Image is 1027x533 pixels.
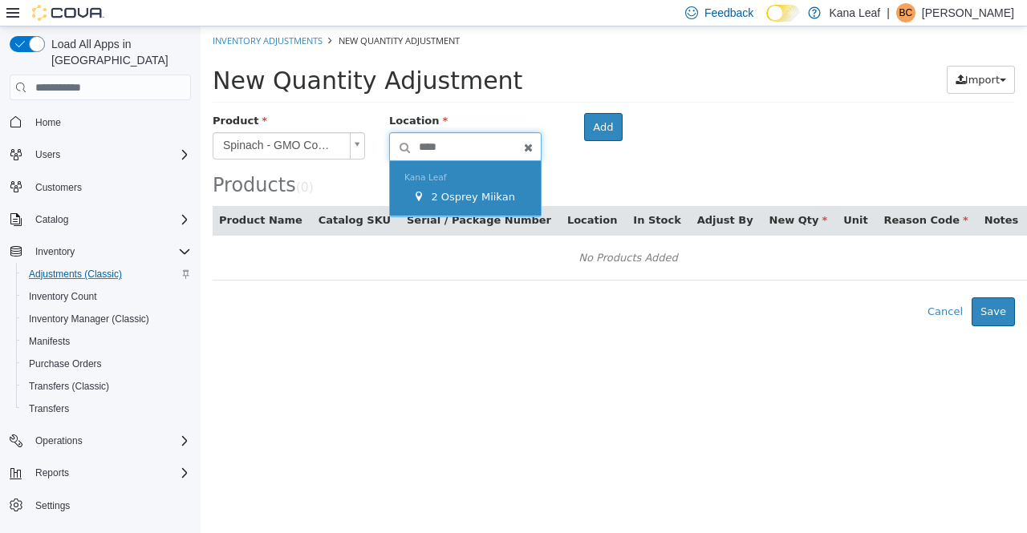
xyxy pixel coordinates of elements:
button: Adjustments (Classic) [16,263,197,285]
span: New Qty [569,188,627,200]
span: Reason Code [684,188,768,200]
span: Manifests [22,332,191,351]
span: Purchase Orders [29,357,102,370]
span: Import [765,47,799,59]
button: Notes [784,186,821,202]
span: Transfers [29,402,69,415]
span: Load All Apps in [GEOGRAPHIC_DATA] [45,36,191,68]
span: Inventory [29,242,191,261]
p: Kana Leaf [829,3,880,22]
span: Reports [35,466,69,479]
button: Customers [3,176,197,199]
button: Inventory Manager (Classic) [16,308,197,330]
span: New Quantity Adjustment [12,40,322,68]
a: Purchase Orders [22,354,108,374]
span: 2 Osprey Miikan [230,164,315,176]
span: Transfers (Classic) [29,380,109,393]
span: Inventory Manager (Classic) [29,313,149,325]
a: Spinach - GMO Cookies - Indica - 7g [12,106,164,133]
span: Reports [29,463,191,483]
span: Operations [35,434,83,447]
small: ( ) [95,154,113,168]
button: Catalog SKU [118,186,193,202]
span: 0 [100,154,108,168]
a: Transfers (Classic) [22,377,116,396]
button: Unit [643,186,670,202]
button: Purchase Orders [16,353,197,375]
span: Kana Leaf [204,146,246,156]
button: In Stock [432,186,483,202]
span: Purchase Orders [22,354,191,374]
div: No Products Added [22,220,833,244]
button: Serial / Package Number [206,186,354,202]
img: Cova [32,5,104,21]
a: Transfers [22,399,75,418]
button: Save [771,271,814,300]
span: Catalog [29,210,191,229]
button: Adjust By [497,186,556,202]
span: Home [29,111,191,131]
span: Operations [29,431,191,450]
span: Feedback [704,5,753,21]
a: Customers [29,178,88,197]
p: [PERSON_NAME] [922,3,1014,22]
button: Catalog [3,208,197,231]
span: BC [899,3,913,22]
span: Users [29,145,191,164]
button: Inventory [3,240,197,263]
a: Inventory Adjustments [12,8,122,20]
button: Inventory [29,242,81,261]
span: Inventory Manager (Classic) [22,309,191,329]
span: Adjustments (Classic) [22,264,191,284]
span: Transfers [22,399,191,418]
span: Settings [35,499,70,512]
span: Product [12,88,67,100]
button: Cancel [718,271,771,300]
a: Settings [29,496,76,515]
span: Settings [29,495,191,515]
input: Dark Mode [766,5,800,22]
span: Manifests [29,335,70,348]
button: Inventory Count [16,285,197,308]
span: New Quantity Adjustment [138,8,259,20]
button: Add [384,87,421,115]
button: Manifests [16,330,197,353]
a: Home [29,113,67,132]
button: Reports [3,462,197,484]
button: Settings [3,494,197,517]
button: Users [29,145,67,164]
a: Inventory Count [22,287,104,306]
span: Adjustments (Classic) [29,268,122,281]
span: Inventory [35,245,75,258]
a: Adjustments (Classic) [22,264,128,284]
span: Users [35,148,60,161]
span: Inventory Count [22,287,191,306]
button: Transfers (Classic) [16,375,197,398]
span: Catalog [35,213,68,226]
p: | [887,3,890,22]
span: Customers [35,181,82,194]
span: Transfers (Classic) [22,377,191,396]
button: Reports [29,463,75,483]
span: Spinach - GMO Cookies - Indica - 7g [13,107,143,132]
span: Customers [29,177,191,197]
a: Inventory Manager (Classic) [22,309,156,329]
a: Manifests [22,332,76,351]
span: Inventory Count [29,290,97,303]
button: Product Name [18,186,105,202]
button: Import [746,39,814,68]
span: Home [35,116,61,129]
span: Location [189,88,247,100]
button: Location [367,186,420,202]
span: Products [12,147,95,170]
button: Catalog [29,210,75,229]
button: Users [3,143,197,166]
button: Home [3,110,197,133]
div: Bryan Cater-Gagne [896,3,915,22]
button: Transfers [16,398,197,420]
button: Operations [29,431,89,450]
button: Operations [3,430,197,452]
